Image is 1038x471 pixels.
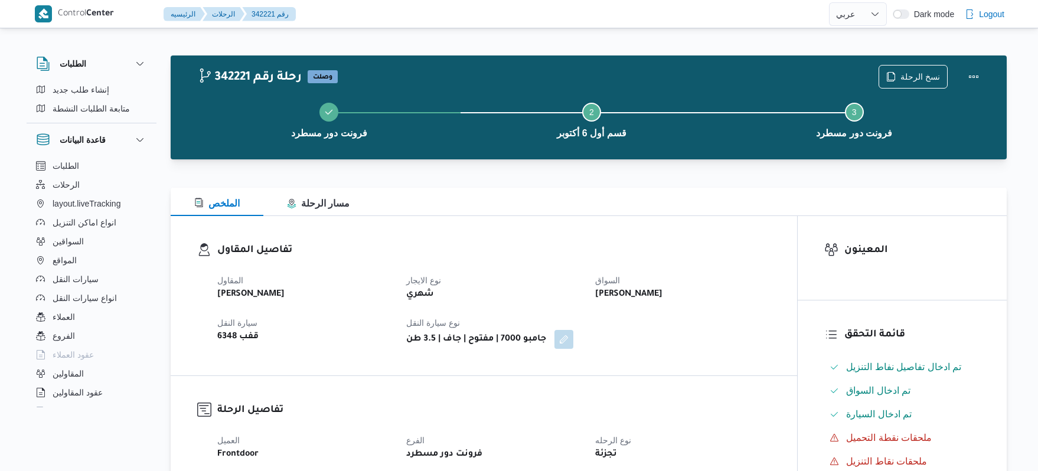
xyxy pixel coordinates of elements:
[53,159,79,173] span: الطلبات
[60,133,106,147] h3: قاعدة البيانات
[852,107,857,117] span: 3
[846,409,912,419] span: تم ادخال السيارة
[31,80,152,99] button: إنشاء طلب جديد
[846,384,910,398] span: تم ادخال السواق
[53,83,109,97] span: إنشاء طلب جديد
[31,326,152,345] button: الفروع
[557,126,626,140] span: قسم أول 6 أكتوبر
[825,381,980,400] button: تم ادخال السواق
[31,383,152,402] button: عقود المقاولين
[217,330,259,344] b: قفب 6348
[960,2,1009,26] button: Logout
[589,107,594,117] span: 2
[53,404,102,418] span: اجهزة التليفون
[844,327,980,343] h3: قائمة التحقق
[217,276,243,285] span: المقاول
[31,156,152,175] button: الطلبات
[825,405,980,424] button: تم ادخال السيارة
[31,289,152,308] button: انواع سيارات النقل
[217,243,771,259] h3: تفاصيل المقاول
[962,65,985,89] button: Actions
[217,403,771,418] h3: تفاصيل الرحلة
[31,99,152,118] button: متابعة الطلبات النشطة
[406,318,460,328] span: نوع سيارة النقل
[217,318,257,328] span: سيارة النقل
[595,436,631,445] span: نوع الرحله
[846,362,961,372] span: تم ادخال تفاصيل نفاط التنزيل
[53,329,75,343] span: الفروع
[35,5,52,22] img: X8yXhbKr1z7QwAAAABJRU5ErkJggg==
[31,364,152,383] button: المقاولين
[879,65,948,89] button: نسخ الرحلة
[86,9,114,19] b: Center
[53,234,84,248] span: السواقين
[308,70,338,83] span: وصلت
[53,215,116,230] span: انواع اماكن التنزيل
[27,80,156,123] div: الطلبات
[287,198,350,208] span: مسار الرحلة
[595,287,662,302] b: [PERSON_NAME]
[406,276,441,285] span: نوع الايجار
[198,70,302,86] h2: 342221 رحلة رقم
[217,436,240,445] span: العميل
[31,402,152,421] button: اجهزة التليفون
[53,385,103,400] span: عقود المقاولين
[595,447,617,462] b: تجزئة
[53,102,130,116] span: متابعة الطلبات النشطة
[406,287,434,302] b: شهري
[53,310,75,324] span: العملاء
[12,424,50,459] iframe: chat widget
[31,270,152,289] button: سيارات النقل
[825,358,980,377] button: تم ادخال تفاصيل نفاط التنزيل
[31,308,152,326] button: العملاء
[53,367,84,381] span: المقاولين
[844,243,980,259] h3: المعينون
[31,213,152,232] button: انواع اماكن التنزيل
[31,345,152,364] button: عقود العملاء
[164,7,205,21] button: الرئيسيه
[198,89,461,150] button: فرونت دور مسطرد
[595,276,620,285] span: السواق
[60,57,86,71] h3: الطلبات
[313,74,332,81] b: وصلت
[846,456,927,466] span: ملحقات نقاط التنزيل
[909,9,954,19] span: Dark mode
[816,126,892,140] span: فرونت دور مسطرد
[242,7,296,21] button: 342221 رقم
[53,253,77,267] span: المواقع
[291,126,367,140] span: فرونت دور مسطرد
[846,431,932,445] span: ملحقات نقطة التحميل
[217,287,285,302] b: [PERSON_NAME]
[31,251,152,270] button: المواقع
[53,291,117,305] span: انواع سيارات النقل
[31,232,152,251] button: السواقين
[461,89,723,150] button: قسم أول 6 أكتوبر
[36,57,147,71] button: الطلبات
[53,197,120,211] span: layout.liveTracking
[217,447,259,462] b: Frontdoor
[406,447,482,462] b: فرونت دور مسطرد
[27,156,156,412] div: قاعدة البيانات
[846,407,912,421] span: تم ادخال السيارة
[324,107,334,117] svg: Step 1 is complete
[846,360,961,374] span: تم ادخال تفاصيل نفاط التنزيل
[53,272,99,286] span: سيارات النقل
[846,433,932,443] span: ملحقات نقطة التحميل
[36,133,147,147] button: قاعدة البيانات
[900,70,940,84] span: نسخ الرحلة
[825,429,980,447] button: ملحقات نقطة التحميل
[31,175,152,194] button: الرحلات
[406,332,546,346] b: جامبو 7000 | مفتوح | جاف | 3.5 طن
[825,452,980,471] button: ملحقات نقاط التنزيل
[406,436,425,445] span: الفرع
[846,385,910,395] span: تم ادخال السواق
[203,7,244,21] button: الرحلات
[31,194,152,213] button: layout.liveTracking
[194,198,240,208] span: الملخص
[846,454,927,469] span: ملحقات نقاط التنزيل
[53,178,80,192] span: الرحلات
[723,89,985,150] button: فرونت دور مسطرد
[979,7,1004,21] span: Logout
[53,348,94,362] span: عقود العملاء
